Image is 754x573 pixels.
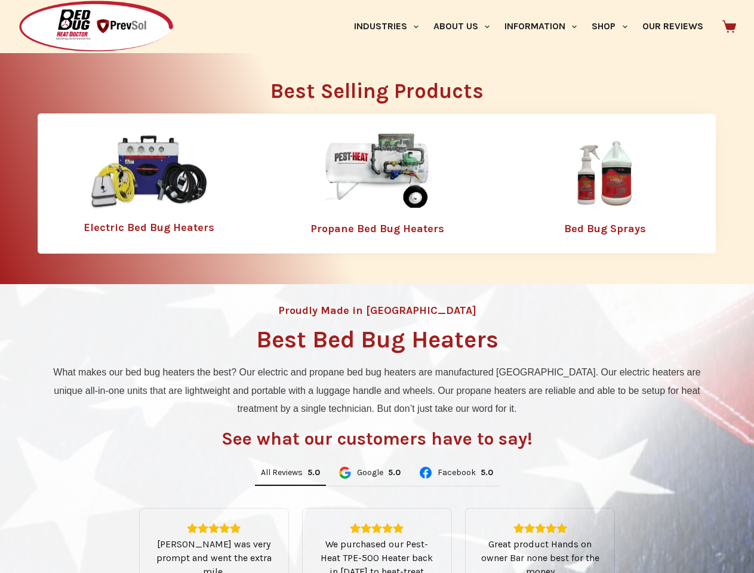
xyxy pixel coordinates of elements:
[564,222,646,235] a: Bed Bug Sprays
[221,430,533,448] h3: See what our customers have to say!
[38,81,716,101] h2: Best Selling Products
[310,222,444,235] a: Propane Bed Bug Heaters
[278,305,476,316] h4: Proudly Made in [GEOGRAPHIC_DATA]
[388,467,401,478] div: Rating: 5.0 out of 5
[307,467,320,478] div: Rating: 5.0 out of 5
[480,523,600,534] div: Rating: 5.0 out of 5
[307,467,320,478] div: 5.0
[256,328,498,352] h1: Best Bed Bug Heaters
[44,363,710,418] p: What makes our bed bug heaters the best? Our electric and propane bed bug heaters are manufacture...
[388,467,401,478] div: 5.0
[317,523,437,534] div: Rating: 5.0 out of 5
[10,5,45,41] button: Open LiveChat chat widget
[481,467,493,478] div: Rating: 5.0 out of 5
[481,467,493,478] div: 5.0
[357,469,383,477] span: Google
[438,469,476,477] span: Facebook
[84,221,214,234] a: Electric Bed Bug Heaters
[261,469,303,477] span: All Reviews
